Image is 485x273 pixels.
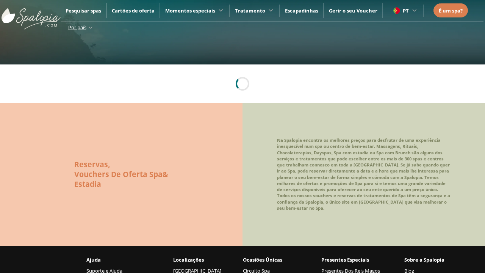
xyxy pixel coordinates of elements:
img: ImgLogoSpalopia.BvClDcEz.svg [2,1,61,30]
span: Estadia [74,179,101,189]
span: Na Spalopia encontra os melhores preços para desfrutar de uma experiência inesquecível num spa ou... [277,137,450,211]
span: Ajuda [86,256,101,264]
a: Escapadinhas [285,7,318,14]
a: Cartões de oferta [112,7,155,14]
span: Por país [68,24,86,31]
span: Vouchers De Oferta Spa [74,169,163,179]
a: Gerir o seu Voucher [329,7,377,14]
span: Reservas [74,159,108,169]
span: Presentes Especiais [321,256,369,264]
span: Sobre a Spalopia [404,256,444,264]
span: É um spa? [439,7,463,14]
h2: , [74,160,168,169]
span: Localizações [173,256,204,264]
span: Ocasiões Únicas [243,256,282,264]
a: Pesquisar spas [66,7,101,14]
a: É um spa? [439,6,463,15]
h2: & [74,169,168,179]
